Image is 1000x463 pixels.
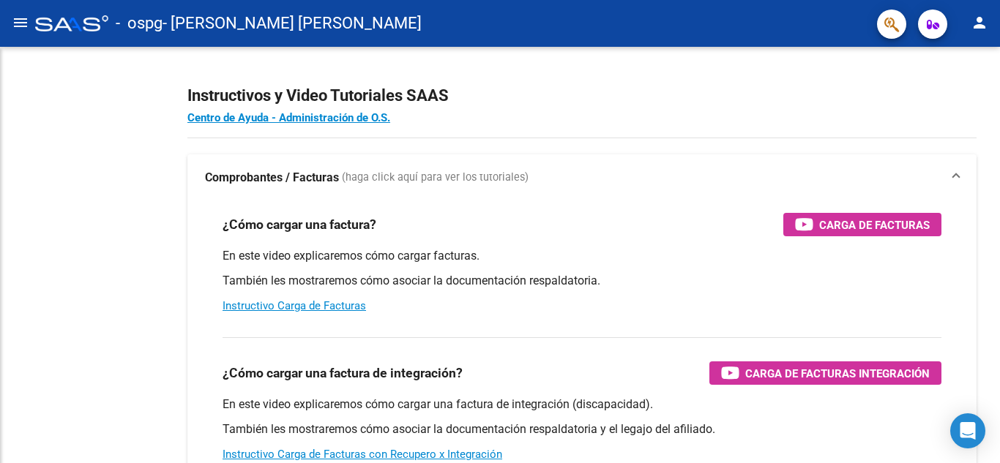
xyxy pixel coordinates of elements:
[223,396,941,413] p: En este video explicaremos cómo cargar una factura de integración (discapacidad).
[187,154,977,201] mat-expansion-panel-header: Comprobantes / Facturas (haga click aquí para ver los tutoriales)
[223,248,941,264] p: En este video explicaremos cómo cargar facturas.
[205,170,339,186] strong: Comprobantes / Facturas
[223,214,376,235] h3: ¿Cómo cargar una factura?
[342,170,529,186] span: (haga click aquí para ver los tutoriales)
[950,413,985,448] div: Open Intercom Messenger
[223,273,941,289] p: También les mostraremos cómo asociar la documentación respaldatoria.
[116,7,163,39] span: - ospg
[187,111,390,124] a: Centro de Ayuda - Administración de O.S.
[971,14,988,31] mat-icon: person
[187,82,977,110] h2: Instructivos y Video Tutoriales SAAS
[163,7,422,39] span: - [PERSON_NAME] [PERSON_NAME]
[783,213,941,236] button: Carga de Facturas
[223,363,463,383] h3: ¿Cómo cargar una factura de integración?
[223,448,502,461] a: Instructivo Carga de Facturas con Recupero x Integración
[12,14,29,31] mat-icon: menu
[709,361,941,385] button: Carga de Facturas Integración
[745,364,930,383] span: Carga de Facturas Integración
[223,299,366,312] a: Instructivo Carga de Facturas
[819,216,930,234] span: Carga de Facturas
[223,421,941,437] p: También les mostraremos cómo asociar la documentación respaldatoria y el legajo del afiliado.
